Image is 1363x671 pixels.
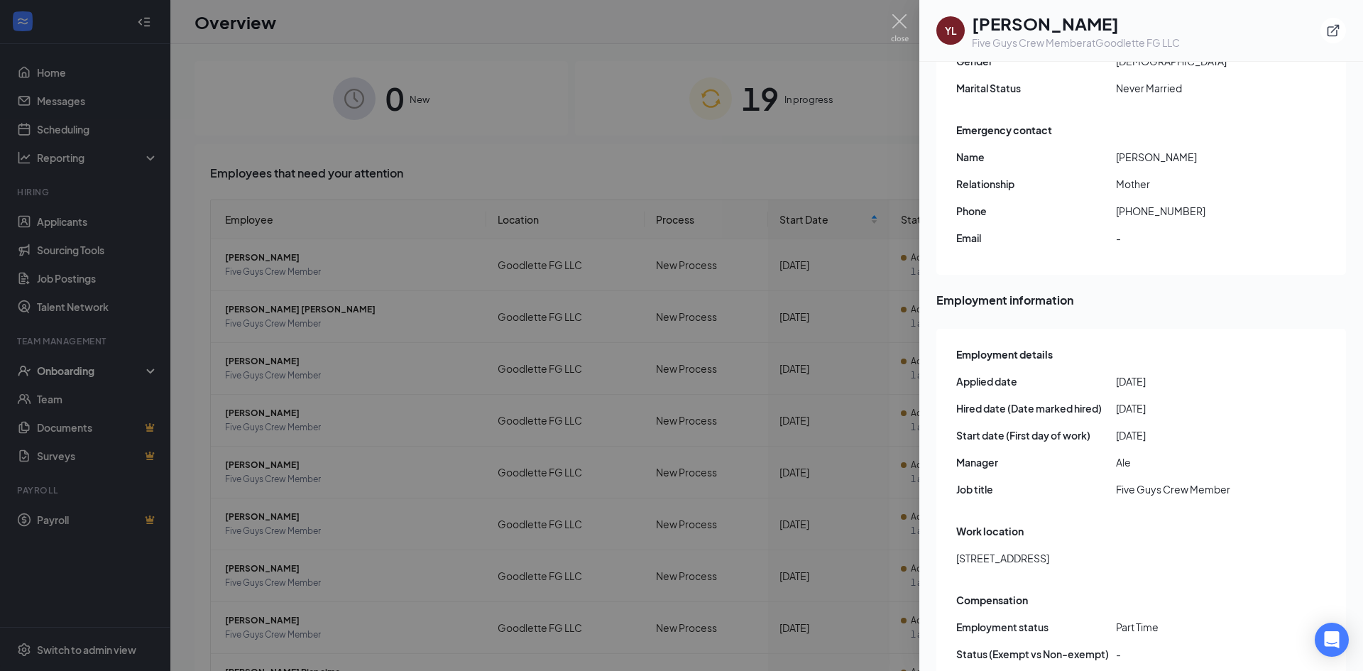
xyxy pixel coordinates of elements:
span: Manager [956,454,1116,470]
span: [DATE] [1116,373,1276,389]
span: Name [956,149,1116,165]
span: [DEMOGRAPHIC_DATA] [1116,53,1276,69]
span: Gender [956,53,1116,69]
button: ExternalLink [1320,18,1346,43]
div: YL [945,23,957,38]
span: Applied date [956,373,1116,389]
span: [PHONE_NUMBER] [1116,203,1276,219]
span: Employment information [936,291,1346,309]
span: Work location [956,523,1024,539]
span: Start date (First day of work) [956,427,1116,443]
span: Phone [956,203,1116,219]
span: Email [956,230,1116,246]
span: Relationship [956,176,1116,192]
span: Part Time [1116,619,1276,635]
span: Status (Exempt vs Non-exempt) [956,646,1116,662]
span: [DATE] [1116,400,1276,416]
span: Ale [1116,454,1276,470]
span: Five Guys Crew Member [1116,481,1276,497]
h1: [PERSON_NAME] [972,11,1180,36]
span: Never Married [1116,80,1276,96]
span: Compensation [956,592,1028,608]
span: Job title [956,481,1116,497]
svg: ExternalLink [1326,23,1340,38]
span: Mother [1116,176,1276,192]
span: - [1116,646,1276,662]
span: Employment status [956,619,1116,635]
span: Employment details [956,347,1053,362]
span: [STREET_ADDRESS] [956,550,1049,566]
span: Emergency contact [956,122,1052,138]
span: [PERSON_NAME] [1116,149,1276,165]
div: Open Intercom Messenger [1315,623,1349,657]
span: Marital Status [956,80,1116,96]
span: [DATE] [1116,427,1276,443]
span: Hired date (Date marked hired) [956,400,1116,416]
div: Five Guys Crew Member at Goodlette FG LLC [972,36,1180,50]
span: - [1116,230,1276,246]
